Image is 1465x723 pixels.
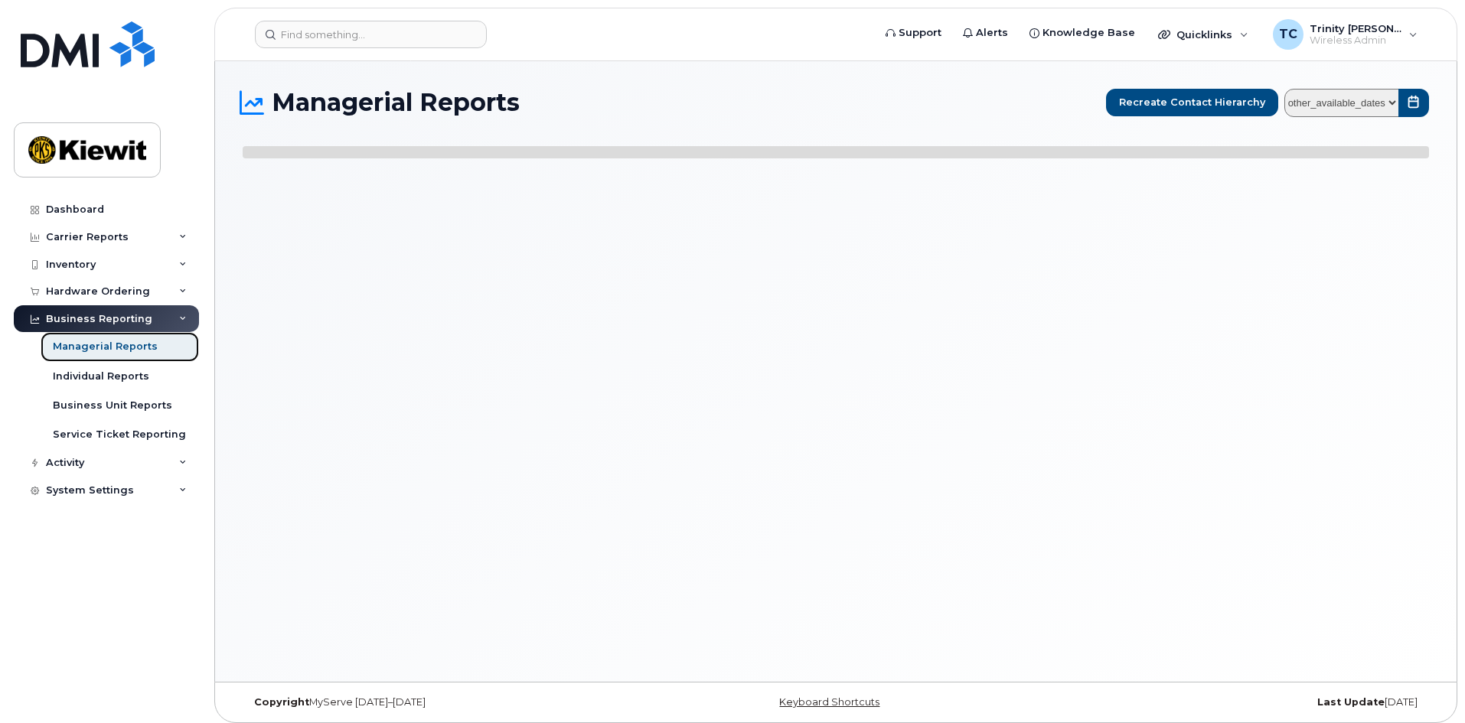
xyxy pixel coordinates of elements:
a: Keyboard Shortcuts [779,696,879,708]
span: Managerial Reports [272,91,520,114]
button: Recreate Contact Hierarchy [1106,89,1278,116]
div: [DATE] [1033,696,1429,708]
strong: Last Update [1317,696,1385,708]
span: Recreate Contact Hierarchy [1119,95,1265,109]
strong: Copyright [254,696,309,708]
div: MyServe [DATE]–[DATE] [243,696,638,708]
iframe: Messenger Launcher [1398,656,1454,712]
